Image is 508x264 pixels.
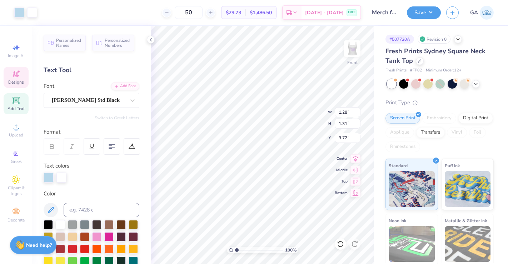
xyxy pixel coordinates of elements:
[44,190,139,198] div: Color
[426,68,462,74] span: Minimum Order: 12 +
[445,217,487,224] span: Metallic & Glitter Ink
[416,127,445,138] div: Transfers
[44,65,139,75] div: Text Tool
[9,132,23,138] span: Upload
[470,9,478,17] span: GA
[385,113,420,124] div: Screen Print
[458,113,493,124] div: Digital Print
[418,35,450,44] div: Revision 0
[389,162,408,169] span: Standard
[480,6,494,20] img: Gaurisha Aggarwal
[445,171,491,207] img: Puff Ink
[389,217,406,224] span: Neon Ink
[44,82,54,90] label: Font
[56,38,81,48] span: Personalized Names
[389,171,435,207] img: Standard
[335,190,348,195] span: Bottom
[470,6,494,20] a: GA
[8,217,25,223] span: Decorate
[226,9,241,16] span: $29.73
[347,59,358,66] div: Front
[385,35,414,44] div: # 507720A
[4,185,29,196] span: Clipart & logos
[335,168,348,173] span: Middle
[407,6,441,19] button: Save
[250,9,272,16] span: $1,486.50
[422,113,456,124] div: Embroidery
[8,106,25,111] span: Add Text
[348,10,355,15] span: FREE
[95,115,139,121] button: Switch to Greek Letters
[44,162,69,170] label: Text colors
[385,47,485,65] span: Fresh Prints Sydney Square Neck Tank Top
[445,162,460,169] span: Puff Ink
[385,141,420,152] div: Rhinestones
[8,53,25,59] span: Image AI
[389,226,435,262] img: Neon Ink
[64,203,139,217] input: e.g. 7428 c
[305,9,344,16] span: [DATE] - [DATE]
[111,82,139,90] div: Add Font
[447,127,467,138] div: Vinyl
[105,38,130,48] span: Personalized Numbers
[8,79,24,85] span: Designs
[385,99,494,107] div: Print Type
[410,68,422,74] span: # FP82
[44,128,140,136] div: Format
[385,127,414,138] div: Applique
[175,6,203,19] input: – –
[445,226,491,262] img: Metallic & Glitter Ink
[285,247,297,253] span: 100 %
[11,159,22,164] span: Greek
[367,5,402,20] input: Untitled Design
[385,68,407,74] span: Fresh Prints
[345,41,359,56] img: Front
[335,179,348,184] span: Top
[469,127,486,138] div: Foil
[26,242,52,249] strong: Need help?
[335,156,348,161] span: Center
